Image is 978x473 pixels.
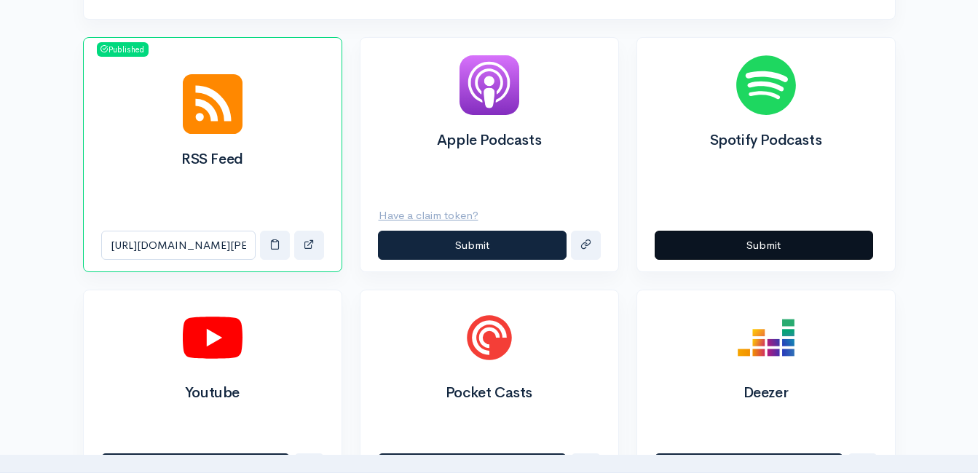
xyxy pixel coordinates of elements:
img: Apple Podcasts logo [460,55,519,115]
u: Have a claim token? [379,208,478,222]
h2: Deezer [655,385,878,401]
h2: Apple Podcasts [378,132,601,148]
img: Youtube logo [183,308,242,367]
img: Pocket Casts logo [460,308,519,367]
h2: Youtube [101,385,324,401]
img: Deezer logo [736,308,796,367]
h2: Spotify Podcasts [655,132,878,148]
span: Published [97,42,149,57]
button: Submit [655,231,873,261]
button: Have a claim token? [378,201,488,231]
h2: RSS Feed [101,151,324,167]
input: RSS Feed link [101,231,256,261]
h2: Pocket Casts [378,385,601,401]
button: Submit [378,231,567,261]
img: RSS Feed logo [183,74,242,134]
img: Spotify Podcasts logo [736,55,796,115]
